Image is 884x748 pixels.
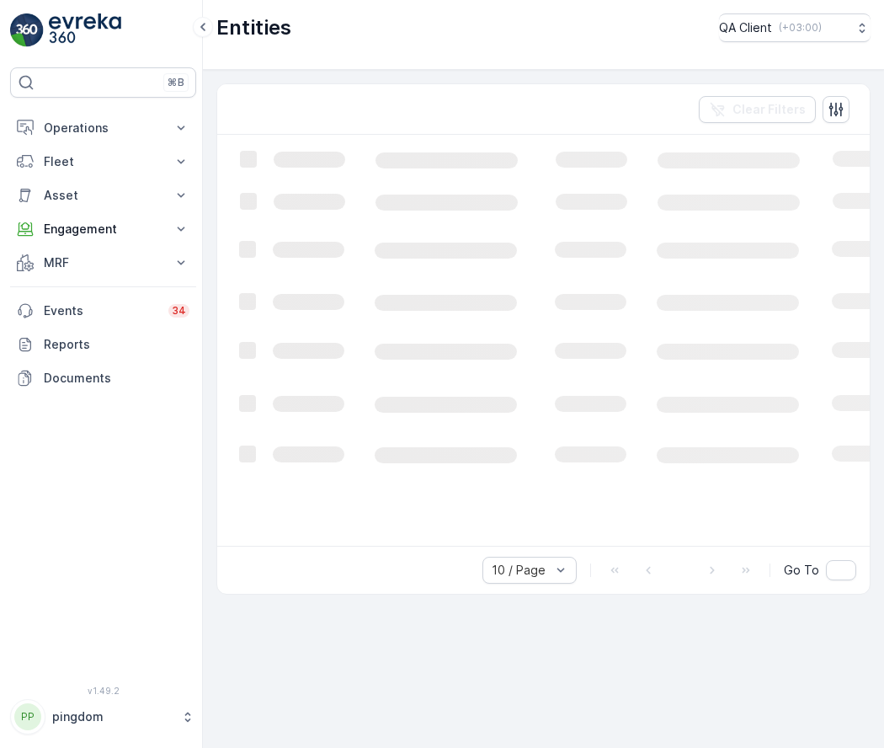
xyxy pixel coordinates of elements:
button: Engagement [10,212,196,246]
button: Fleet [10,145,196,179]
p: Entities [216,14,291,41]
p: Asset [44,187,162,204]
button: QA Client(+03:00) [719,13,871,42]
img: logo [10,13,44,47]
p: pingdom [52,708,173,725]
a: Reports [10,328,196,361]
p: Documents [44,370,189,387]
span: v 1.49.2 [10,686,196,696]
p: ⌘B [168,76,184,89]
p: Operations [44,120,162,136]
button: MRF [10,246,196,280]
p: Reports [44,336,189,353]
p: Fleet [44,153,162,170]
p: Clear Filters [732,101,806,118]
p: Engagement [44,221,162,238]
p: QA Client [719,19,772,36]
a: Documents [10,361,196,395]
p: 34 [172,304,186,318]
p: Events [44,302,158,319]
button: Asset [10,179,196,212]
div: PP [14,703,41,730]
button: Clear Filters [699,96,816,123]
p: MRF [44,254,162,271]
a: Events34 [10,294,196,328]
p: ( +03:00 ) [779,21,822,35]
img: logo_light-DOdMpM7g.png [49,13,121,47]
button: Operations [10,111,196,145]
button: PPpingdom [10,699,196,735]
span: Go To [784,562,819,579]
